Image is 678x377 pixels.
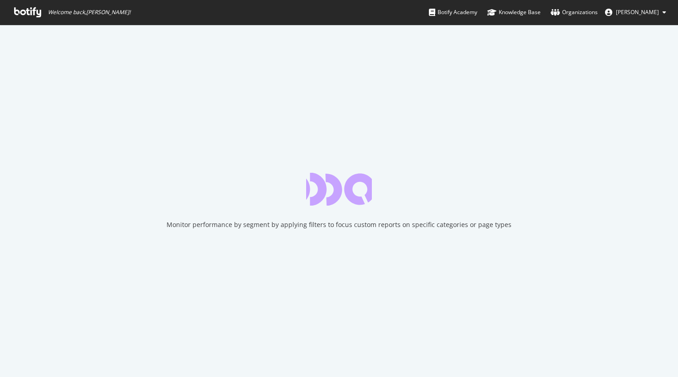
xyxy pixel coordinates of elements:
div: animation [306,173,372,206]
div: Organizations [551,8,598,17]
span: Welcome back, [PERSON_NAME] ! [48,9,130,16]
div: Botify Academy [429,8,477,17]
button: [PERSON_NAME] [598,5,673,20]
div: Knowledge Base [487,8,541,17]
span: Corinne Tynan [616,8,659,16]
div: Monitor performance by segment by applying filters to focus custom reports on specific categories... [167,220,511,229]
